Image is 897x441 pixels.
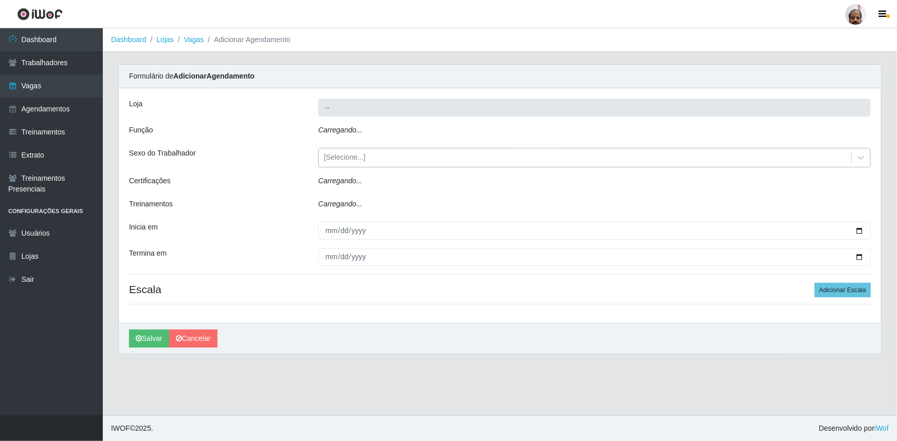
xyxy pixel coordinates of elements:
div: [Selecione...] [324,152,365,163]
li: Adicionar Agendamento [204,34,290,45]
label: Sexo do Trabalhador [129,148,196,159]
label: Termina em [129,248,167,259]
span: © 2025 . [111,423,153,434]
a: Lojas [156,35,173,44]
nav: breadcrumb [103,28,897,52]
strong: Adicionar Agendamento [173,72,254,80]
i: Carregando... [318,126,362,134]
label: Inicia em [129,222,158,233]
a: Cancelar [169,330,217,348]
i: Carregando... [318,200,362,208]
label: Função [129,125,153,136]
a: Vagas [184,35,204,44]
i: Carregando... [318,177,362,185]
span: IWOF [111,424,130,432]
input: 00/00/0000 [318,248,871,266]
a: Dashboard [111,35,147,44]
h4: Escala [129,283,871,296]
button: Salvar [129,330,169,348]
input: 00/00/0000 [318,222,871,240]
label: Loja [129,99,142,109]
button: Adicionar Escala [815,283,871,297]
span: Desenvolvido por [819,423,889,434]
label: Certificações [129,176,171,186]
label: Treinamentos [129,199,173,209]
div: Formulário de [119,65,881,88]
a: iWof [874,424,889,432]
img: CoreUI Logo [17,8,63,21]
